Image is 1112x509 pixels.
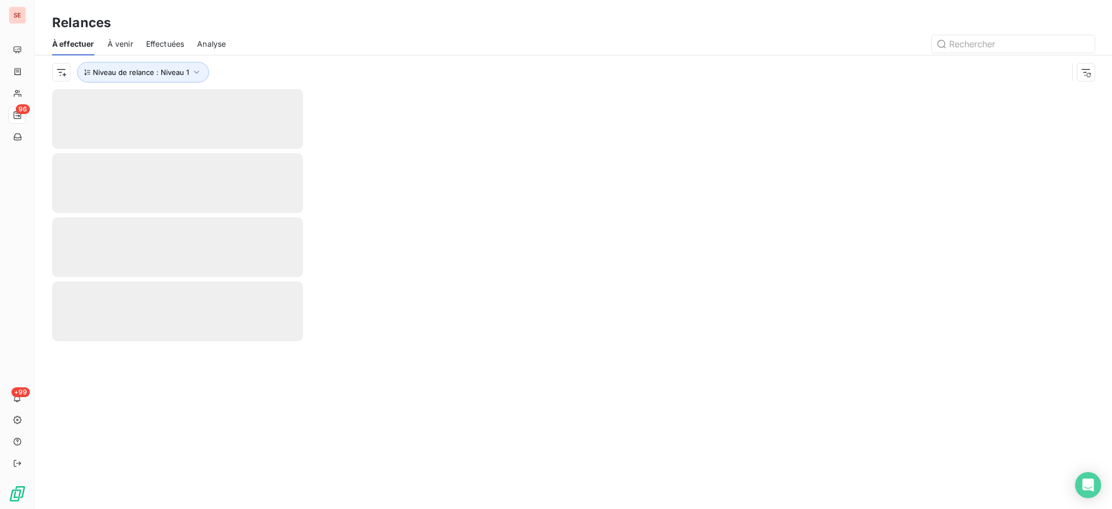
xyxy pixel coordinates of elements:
img: Logo LeanPay [9,485,26,502]
span: À venir [108,39,133,49]
h3: Relances [52,13,111,33]
span: +99 [11,387,30,397]
span: Effectuées [146,39,185,49]
button: Niveau de relance : Niveau 1 [77,62,209,83]
div: Open Intercom Messenger [1075,472,1101,498]
span: À effectuer [52,39,94,49]
input: Rechercher [932,35,1095,53]
span: 96 [16,104,30,114]
div: SE [9,7,26,24]
span: Niveau de relance : Niveau 1 [93,68,189,77]
span: Analyse [197,39,226,49]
